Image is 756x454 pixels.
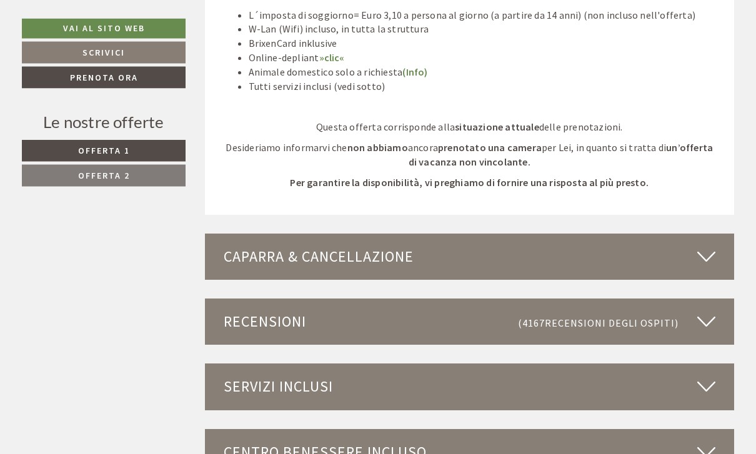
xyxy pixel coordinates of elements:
div: Caparra & cancellazione [205,234,735,280]
div: [GEOGRAPHIC_DATA] [19,37,189,47]
small: (4167 ) [518,317,679,330]
div: Recensioni [205,299,735,345]
strong: situazione attuale [455,121,539,134]
strong: prenotato una camera [438,142,542,154]
button: Invia [429,329,492,351]
a: Vai al sito web [22,19,186,39]
span: Offerta 2 [78,170,130,181]
div: Servizi inclusi [205,364,735,410]
div: domenica [214,10,278,31]
strong: Per garantire la disponibilità, vi preghiamo di fornire una risposta al più presto. [290,177,649,189]
p: Desideriamo informarvi che ancora per Lei, in quanto si tratta di [224,141,716,170]
a: Scrivici [22,42,186,64]
small: 18:34 [19,61,189,70]
a: (Info) [402,66,427,79]
div: Buon giorno, come possiamo aiutarla? [10,34,195,72]
p: Questa offerta corrisponde alla delle prenotazioni. [224,121,716,135]
li: W-Lan (Wifi) incluso, in tutta la struttura [249,22,716,37]
li: Tutti servizi inclusi (vedi sotto) [249,80,716,94]
span: Offerta 1 [78,145,130,156]
a: »clic« [319,52,345,64]
li: L´imposta di soggiorno= Euro 3,10 a persona al giorno (a partire da 14 anni) (non incluso nell'of... [249,9,716,23]
strong: non abbiamo [347,142,408,154]
div: Le nostre offerte [22,111,186,134]
a: Prenota ora [22,67,186,89]
span: Recensioni degli ospiti [545,317,675,330]
li: Online-depliant [249,51,716,66]
li: BrixenCard inklusive [249,37,716,51]
li: Animale domestico solo a richiesta [249,66,716,80]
